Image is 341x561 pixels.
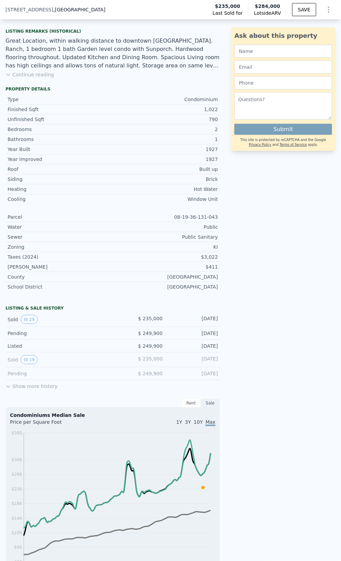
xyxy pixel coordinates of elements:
div: Bathrooms [8,136,113,143]
div: KI [113,244,218,250]
div: 1 [113,136,218,143]
div: Price per Square Foot [10,419,113,430]
div: [DATE] [168,355,218,364]
div: Year Improved [8,156,113,163]
div: LISTING & SALE HISTORY [6,305,220,312]
div: Window Unit [113,196,218,203]
div: Pending [8,370,107,377]
input: Phone [234,76,332,89]
span: , [GEOGRAPHIC_DATA] [53,6,106,13]
div: [DATE] [168,343,218,349]
span: $235,000 [215,3,241,10]
div: Sewer [8,234,113,240]
div: Condominiums Median Sale [10,412,215,419]
div: [GEOGRAPHIC_DATA] [113,273,218,280]
input: Email [234,61,332,74]
div: Sold [8,355,107,364]
span: $284,000 [255,3,280,9]
div: Pending [8,330,107,337]
div: Listed [8,343,107,349]
span: 3Y [185,419,191,425]
button: SAVE [292,3,316,16]
span: $ 249,900 [138,343,162,349]
div: School District [8,283,113,290]
span: [STREET_ADDRESS] [6,6,53,13]
button: View historical data [21,355,38,364]
div: 790 [113,116,218,123]
div: Public Sanitary [113,234,218,240]
tspan: $106 [11,531,22,536]
div: [DATE] [168,330,218,337]
button: Submit [234,124,332,135]
a: Privacy Policy [249,143,271,147]
div: Sale [201,399,220,408]
div: Zoning [8,244,113,250]
div: Ask about this property [234,31,332,41]
span: Lotside ARV [254,10,281,17]
span: 1Y [176,419,182,425]
div: $3,022 [113,253,218,260]
div: Siding [8,176,113,183]
span: $ 235,000 [138,356,162,362]
div: Finished Sqft [8,106,113,113]
tspan: $66 [14,545,22,550]
div: This site is protected by reCAPTCHA and the Google and apply. [234,138,332,148]
div: [DATE] [168,370,218,377]
div: [GEOGRAPHIC_DATA] [113,283,218,290]
div: Parcel [8,214,113,220]
div: 2 [113,126,218,133]
div: Condominium [113,96,218,103]
div: Sold [8,315,107,324]
div: Built up [113,166,218,173]
div: 1927 [113,156,218,163]
button: Continue reading [6,71,54,78]
div: Listing Remarks (Historical) [6,29,220,34]
div: 1,022 [113,106,218,113]
div: Bedrooms [8,126,113,133]
span: $ 249,900 [138,371,162,376]
button: View historical data [21,315,38,324]
div: 08-19-36-131-043 [113,214,218,220]
tspan: $226 [11,487,22,492]
span: 10Y [194,419,203,425]
span: $ 235,000 [138,316,162,321]
div: Cooling [8,196,113,203]
a: Terms of Service [280,143,307,147]
div: Hot Water [113,186,218,193]
div: Heating [8,186,113,193]
button: Show Options [322,3,335,17]
div: 1927 [113,146,218,153]
div: [PERSON_NAME] [8,263,113,270]
span: Max [205,419,215,426]
div: [DATE] [168,315,218,324]
div: Property details [6,86,220,92]
div: Public [113,224,218,230]
div: Type [8,96,113,103]
div: Year Built [8,146,113,153]
div: Taxes (2024) [8,253,113,260]
div: Roof [8,166,113,173]
tspan: $266 [11,472,22,477]
tspan: $306 [11,458,22,463]
div: Water [8,224,113,230]
input: Name [234,45,332,58]
div: County [8,273,113,280]
div: Great Location, within walking distance to downtown [GEOGRAPHIC_DATA]. Ranch, 1 bedroom 1 bath Ga... [6,37,220,70]
div: Unfinished Sqft [8,116,113,123]
tspan: $186 [11,501,22,506]
span: $ 249,900 [138,331,162,336]
div: Brick [113,176,218,183]
span: Last Sold for [213,10,243,17]
tspan: $380 [11,431,22,435]
tspan: $146 [11,516,22,521]
div: Rent [181,399,201,408]
div: $411 [113,263,218,270]
button: Show more history [6,380,57,390]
